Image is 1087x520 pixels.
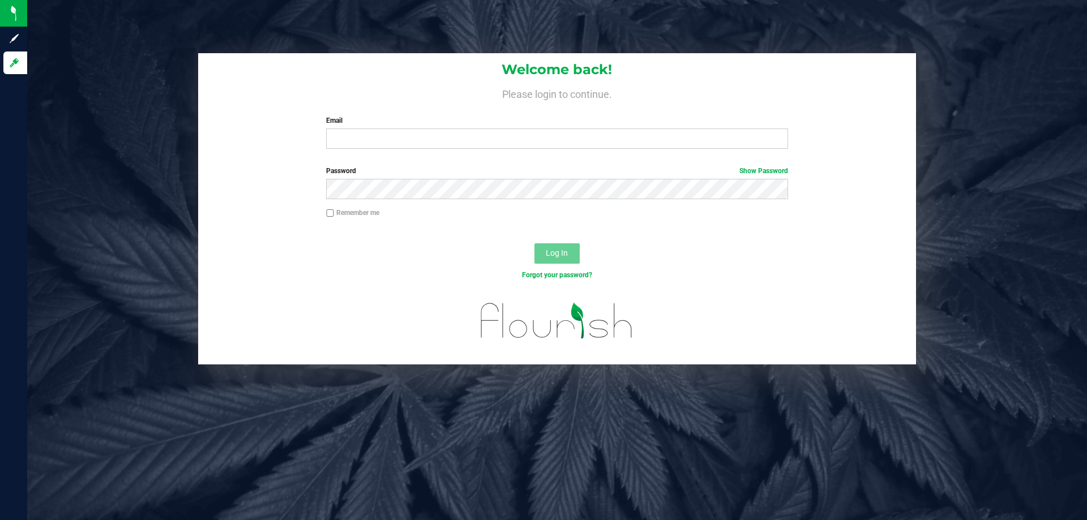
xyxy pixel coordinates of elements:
[522,271,592,279] a: Forgot your password?
[8,33,20,44] inline-svg: Sign up
[326,208,379,218] label: Remember me
[198,86,916,100] h4: Please login to continue.
[546,248,568,257] span: Log In
[198,62,916,77] h1: Welcome back!
[534,243,580,264] button: Log In
[467,292,647,350] img: flourish_logo.svg
[326,115,788,126] label: Email
[8,57,20,68] inline-svg: Log in
[326,209,334,217] input: Remember me
[739,167,788,175] a: Show Password
[326,167,356,175] span: Password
